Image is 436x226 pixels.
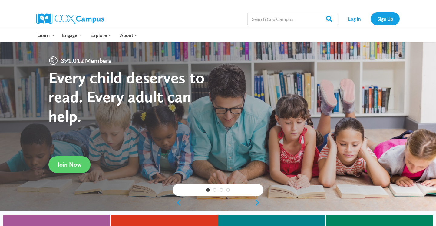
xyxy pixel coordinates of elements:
strong: Every child deserves to read. Every adult can help. [48,68,205,126]
a: 2 [213,188,216,192]
nav: Secondary Navigation [341,12,400,25]
nav: Primary Navigation [33,29,142,42]
a: 4 [226,188,230,192]
span: 391,012 Members [58,56,114,66]
input: Search Cox Campus [247,13,338,25]
a: 1 [206,188,210,192]
div: content slider buttons [173,197,263,209]
span: Learn [37,31,54,39]
span: Explore [90,31,112,39]
a: Sign Up [371,12,400,25]
img: Cox Campus [36,13,104,24]
span: Engage [62,31,82,39]
a: previous [173,199,182,206]
a: Join Now [48,156,91,173]
a: Log In [341,12,368,25]
span: Join Now [58,161,81,168]
a: 3 [220,188,223,192]
span: About [120,31,138,39]
a: next [254,199,263,206]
